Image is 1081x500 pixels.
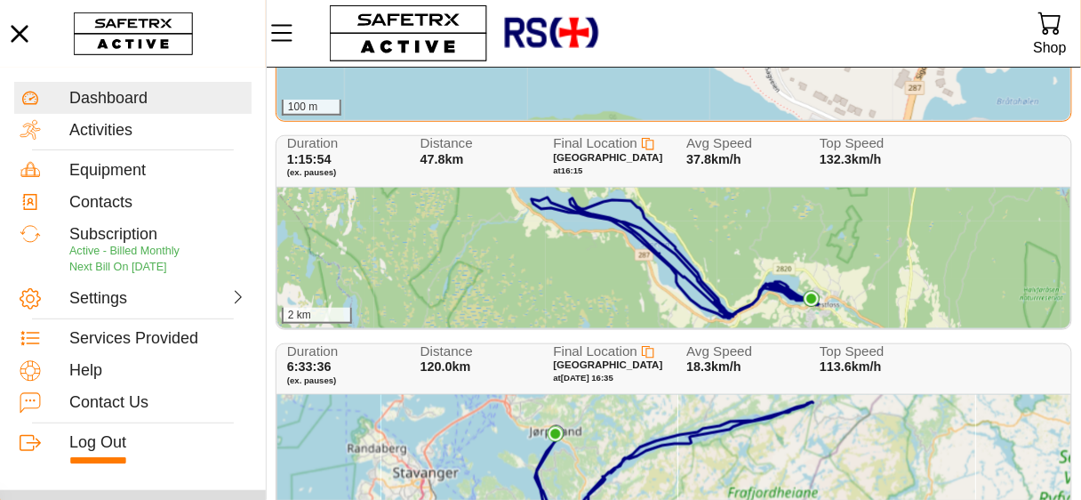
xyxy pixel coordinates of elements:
img: Help.svg [20,360,41,382]
span: [GEOGRAPHIC_DATA] [554,152,663,163]
span: at 16:15 [554,165,583,175]
span: 120.0km [420,359,471,374]
span: 18.3km/h [686,359,741,374]
div: Subscription [69,225,246,245]
div: Activities [69,121,246,141]
button: Menu [267,14,311,52]
div: Equipment [69,161,246,181]
span: Active - Billed Monthly [69,245,180,257]
div: Dashboard [69,89,246,109]
img: RescueLogo.png [502,4,600,62]
div: Services Provided [69,329,246,349]
img: PathEnd.svg [548,426,564,442]
span: Distance [420,136,534,151]
span: 37.8km/h [686,152,741,166]
span: Top Speed [820,344,933,359]
span: Duration [287,136,401,151]
img: Activities.svg [20,119,41,141]
img: PathEnd.svg [804,291,820,307]
div: Contacts [69,193,246,213]
span: Final Location [554,135,638,150]
span: Final Location [554,343,638,359]
span: 47.8km [420,152,464,166]
span: [GEOGRAPHIC_DATA] [554,359,663,370]
div: Help [69,361,246,381]
div: 100 m [282,100,341,116]
div: Settings [69,289,155,309]
span: at [DATE] 16:35 [554,373,614,383]
img: Equipment.svg [20,159,41,181]
span: Next Bill On [DATE] [69,261,167,273]
span: Avg Speed [686,344,800,359]
span: Top Speed [820,136,933,151]
span: Distance [420,344,534,359]
span: Avg Speed [686,136,800,151]
div: Contact Us [69,393,246,413]
div: Shop [1034,36,1067,60]
span: Duration [287,344,401,359]
img: PathStart.svg [549,425,565,441]
div: Log Out [69,433,246,453]
div: 2 km [282,308,352,324]
img: ContactUs.svg [20,392,41,414]
span: (ex. pauses) [287,375,401,386]
span: 6:33:36 [287,359,332,374]
span: 113.6km/h [820,359,882,374]
span: (ex. pauses) [287,167,401,178]
span: 132.3km/h [820,152,882,166]
img: Subscription.svg [20,223,41,245]
span: 1:15:54 [287,152,332,166]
